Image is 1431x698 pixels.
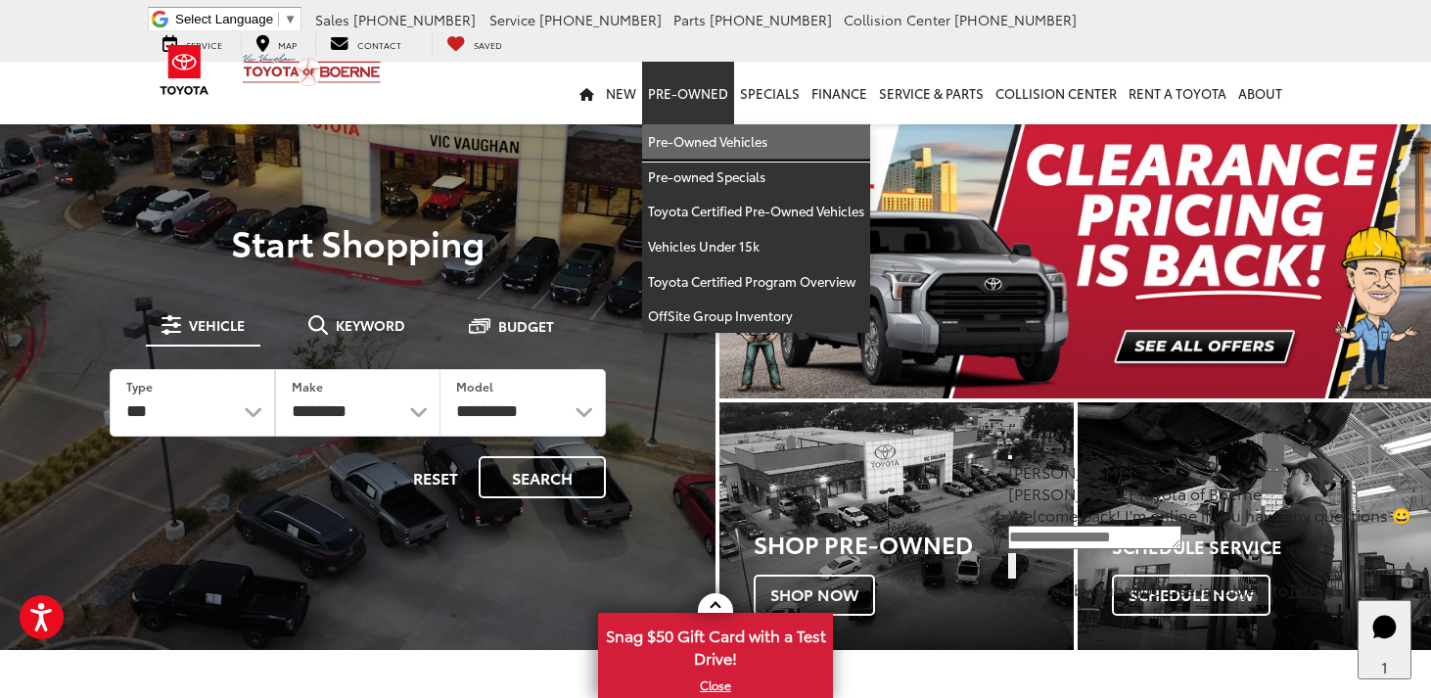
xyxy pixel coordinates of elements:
[82,222,633,261] p: Start Shopping
[456,378,493,395] label: Model
[474,38,502,51] span: Saved
[642,229,870,264] a: Vehicles Under 15k
[642,299,870,333] a: OffSite Group Inventory
[673,10,706,29] span: Parts
[873,62,990,124] a: Service & Parts: Opens in a new tab
[1112,575,1270,616] span: Schedule Now
[710,10,832,29] span: [PHONE_NUMBER]
[844,10,950,29] span: Collision Center
[489,10,535,29] span: Service
[1324,137,1431,359] button: Click to view next picture.
[954,10,1077,29] span: [PHONE_NUMBER]
[278,12,279,26] span: ​
[642,194,870,229] a: Toyota Certified Pre-Owned Vehicles
[806,62,873,124] a: Finance
[539,10,662,29] span: [PHONE_NUMBER]
[600,62,642,124] a: New
[642,264,870,300] a: Toyota Certified Program Overview
[189,318,245,332] span: Vehicle
[242,53,382,87] img: Vic Vaughan Toyota of Boerne
[719,98,1431,398] section: Carousel section with vehicle pictures - may contain disclaimers.
[990,62,1123,124] a: Collision Center
[336,318,405,332] span: Keyword
[754,531,1074,556] h3: Shop Pre-Owned
[719,402,1074,650] div: Toyota
[175,12,273,26] span: Select Language
[148,33,237,55] a: Service
[1123,62,1232,124] a: Rent a Toyota
[284,12,297,26] span: ▼
[292,378,323,395] label: Make
[241,33,311,55] a: Map
[754,575,875,616] span: Shop Now
[479,456,606,498] button: Search
[719,402,1074,650] a: Shop Pre-Owned Shop Now
[734,62,806,124] a: Specials
[642,160,870,195] a: Pre-owned Specials
[1232,62,1288,124] a: About
[315,33,416,55] a: Contact
[642,124,870,160] a: Pre-Owned Vehicles
[600,615,831,675] span: Snag $50 Gift Card with a Test Drive!
[353,10,476,29] span: [PHONE_NUMBER]
[396,456,475,498] button: Reset
[126,378,153,395] label: Type
[315,10,349,29] span: Sales
[574,62,600,124] a: Home
[148,38,221,102] img: Toyota
[498,319,554,333] span: Budget
[175,12,297,26] a: Select Language​
[432,33,517,55] a: My Saved Vehicles
[642,62,734,124] a: Pre-Owned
